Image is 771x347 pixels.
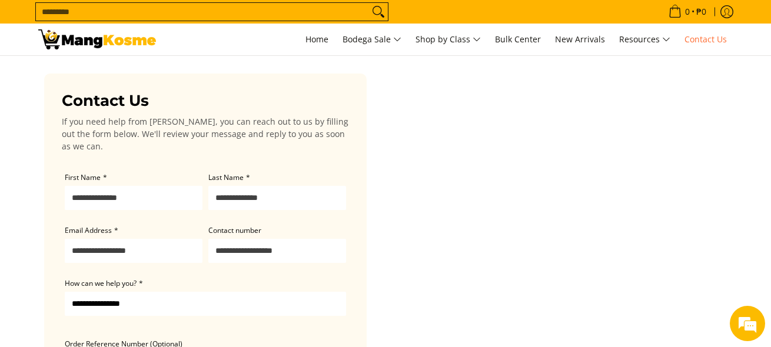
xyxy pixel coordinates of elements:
span: • [665,5,710,18]
span: Contact Us [684,34,727,45]
span: 0 [683,8,692,16]
span: How can we help you? [65,278,137,288]
span: Home [305,34,328,45]
h3: Contact Us [62,91,349,111]
a: Bulk Center [489,24,547,55]
a: Contact Us [679,24,733,55]
a: Shop by Class [410,24,487,55]
span: Email Address [65,225,112,235]
span: ₱0 [694,8,708,16]
span: New Arrivals [555,34,605,45]
a: Bodega Sale [337,24,407,55]
span: Bulk Center [495,34,541,45]
span: Last Name [208,172,244,182]
a: Resources [613,24,676,55]
span: First Name [65,172,101,182]
span: Contact number [208,225,261,235]
span: Shop by Class [416,32,481,47]
p: If you need help from [PERSON_NAME], you can reach out to us by filling out the form below. We'll... [62,115,349,152]
img: Contact Us Today! l Mang Kosme - Home Appliance Warehouse Sale [38,29,156,49]
span: Bodega Sale [343,32,401,47]
button: Search [369,3,388,21]
a: New Arrivals [549,24,611,55]
a: Home [300,24,334,55]
nav: Main Menu [168,24,733,55]
span: Resources [619,32,670,47]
